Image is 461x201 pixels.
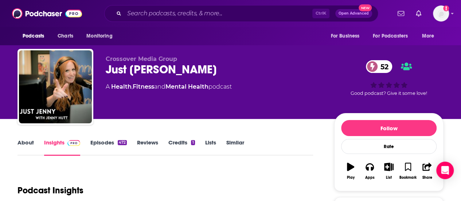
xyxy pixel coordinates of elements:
button: Apps [360,158,379,184]
button: open menu [81,29,122,43]
button: Play [341,158,360,184]
a: Show notifications dropdown [395,7,407,20]
span: Podcasts [23,31,44,41]
span: 52 [373,60,392,73]
img: Podchaser Pro [67,140,80,146]
span: Crossover Media Group [106,55,177,62]
span: , [132,83,133,90]
input: Search podcasts, credits, & more... [124,8,312,19]
img: Podchaser - Follow, Share and Rate Podcasts [12,7,82,20]
a: Lists [205,139,216,156]
span: Charts [58,31,73,41]
div: 472 [118,140,127,145]
a: Credits1 [168,139,195,156]
div: Play [347,175,355,180]
svg: Add a profile image [443,5,449,11]
a: Show notifications dropdown [413,7,424,20]
button: open menu [325,29,368,43]
span: For Business [331,31,359,41]
div: A podcast [106,82,232,91]
span: New [359,4,372,11]
a: Fitness [133,83,154,90]
a: Similar [226,139,244,156]
span: Good podcast? Give it some love! [351,90,427,96]
span: Logged in as mdekoning [433,5,449,22]
div: Search podcasts, credits, & more... [104,5,378,22]
button: open menu [368,29,418,43]
button: Show profile menu [433,5,449,22]
h1: Podcast Insights [17,185,83,196]
div: List [386,175,392,180]
a: Health [111,83,132,90]
div: Open Intercom Messenger [436,162,454,179]
button: Bookmark [398,158,417,184]
button: List [379,158,398,184]
img: User Profile [433,5,449,22]
img: Just Jenny [19,50,92,123]
span: and [154,83,165,90]
div: Share [422,175,432,180]
a: InsightsPodchaser Pro [44,139,80,156]
button: open menu [417,29,444,43]
button: Share [418,158,437,184]
a: 52 [366,60,392,73]
a: About [17,139,34,156]
a: Mental Health [165,83,208,90]
a: Charts [53,29,78,43]
button: open menu [17,29,54,43]
span: Monitoring [86,31,112,41]
span: Open Advanced [339,12,369,15]
button: Follow [341,120,437,136]
span: Ctrl K [312,9,329,18]
span: More [422,31,434,41]
span: For Podcasters [373,31,408,41]
div: Apps [365,175,375,180]
div: Rate [341,139,437,154]
div: 52Good podcast? Give it some love! [334,55,444,101]
a: Reviews [137,139,158,156]
div: Bookmark [399,175,417,180]
a: Episodes472 [90,139,127,156]
div: 1 [191,140,195,145]
button: Open AdvancedNew [335,9,372,18]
